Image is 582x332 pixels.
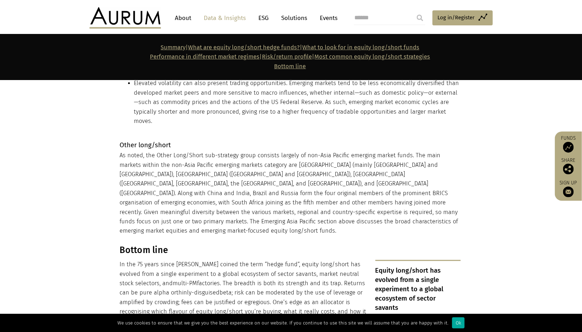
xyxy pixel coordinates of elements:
[173,280,197,287] span: multi-PM
[563,142,574,153] img: Access Funds
[120,140,461,236] p: As noted, the Other Long/Short sub-strategy group consists largely of non-Asia Pacific emerging m...
[558,135,578,153] a: Funds
[375,260,461,319] p: Equity long/short has evolved from a single experiment to a global ecosystem of sector savants
[563,187,574,197] img: Sign up to our newsletter
[161,44,186,51] a: Summary
[120,245,461,256] h3: Bottom line
[255,11,273,25] a: ESG
[274,63,306,70] a: Bottom line
[120,141,171,149] strong: Other long/short
[150,53,260,60] a: Performance in different market regimes
[452,317,465,328] div: Ok
[303,44,420,51] a: What to look for in equity long/short funds
[558,180,578,197] a: Sign up
[120,260,461,326] p: In the 75 years since [PERSON_NAME] coined the term “hedge fund”, equity long/short has evolved f...
[177,289,220,296] span: thinly-disguised
[432,10,493,25] a: Log in/Register
[150,44,430,70] strong: | | | |
[201,11,250,25] a: Data & Insights
[558,158,578,174] div: Share
[563,164,574,174] img: Share this post
[278,11,311,25] a: Solutions
[172,11,195,25] a: About
[262,53,312,60] a: Risk/return profile
[188,44,300,51] a: What are equity long/short hedge funds?
[315,53,430,60] a: Most common equity long/short strategies
[90,7,161,29] img: Aurum
[413,11,427,25] input: Submit
[134,79,461,126] li: Elevated volatility can also present trading opportunities. Emerging markets tend to be less econ...
[438,13,475,22] span: Log in/Register
[317,11,338,25] a: Events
